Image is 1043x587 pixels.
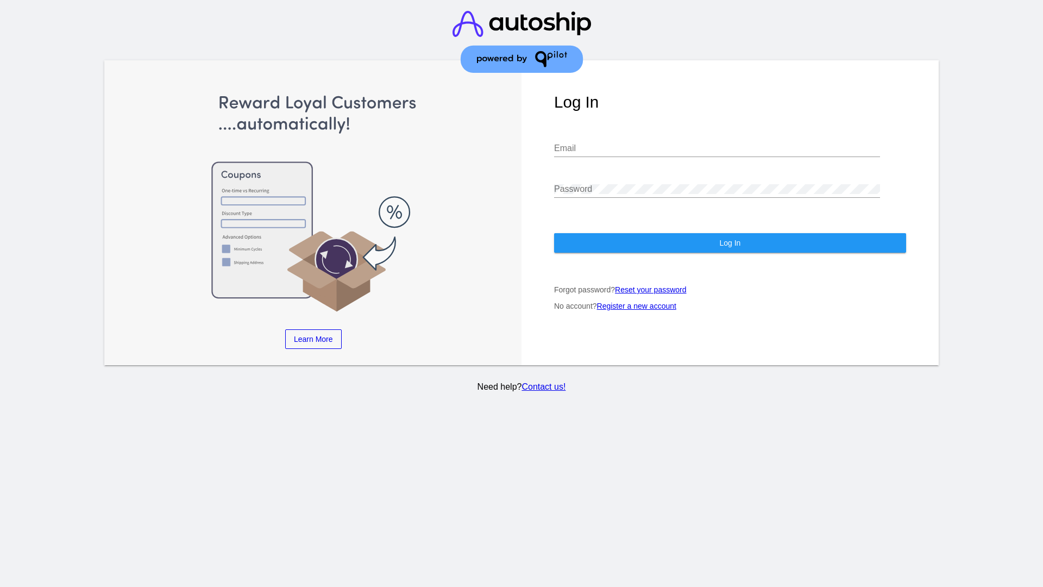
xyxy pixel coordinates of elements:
[615,285,687,294] a: Reset your password
[103,382,941,392] p: Need help?
[554,285,906,294] p: Forgot password?
[285,329,342,349] a: Learn More
[719,239,740,247] span: Log In
[554,233,906,253] button: Log In
[554,93,906,111] h1: Log In
[294,335,333,344] span: Learn More
[554,143,880,153] input: Email
[597,302,676,310] a: Register a new account
[137,93,489,313] img: Apply Coupons Automatically to Scheduled Orders with QPilot
[521,382,566,391] a: Contact us!
[554,302,906,310] p: No account?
